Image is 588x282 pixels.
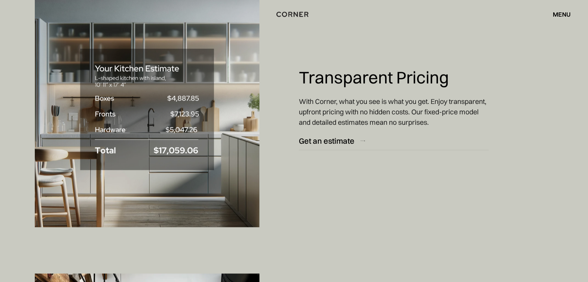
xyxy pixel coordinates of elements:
[273,9,315,19] a: home
[545,8,571,21] div: menu
[299,96,489,127] p: With Corner, what you see is what you get. Enjoy transparent, upfront pricing with no hidden cost...
[299,136,355,146] div: Get an estimate
[553,11,571,17] div: menu
[299,131,489,150] a: Get an estimate
[299,68,489,87] h3: Transparent Pricing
